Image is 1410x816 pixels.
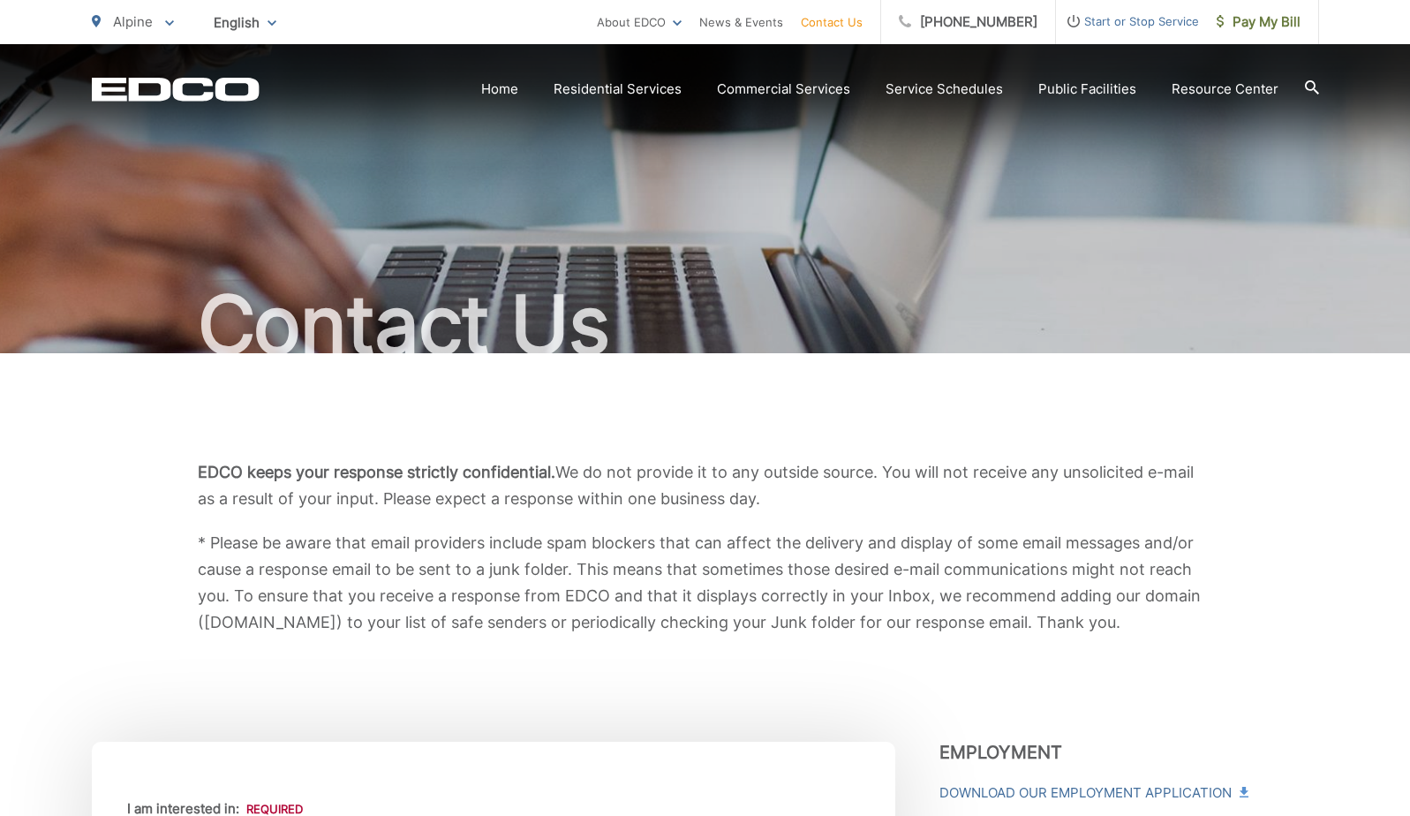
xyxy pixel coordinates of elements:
[92,281,1319,369] h1: Contact Us
[801,11,863,33] a: Contact Us
[939,782,1247,804] a: Download Our Employment Application
[717,79,850,100] a: Commercial Services
[113,13,153,30] span: Alpine
[198,459,1213,512] p: We do not provide it to any outside source. You will not receive any unsolicited e-mail as a resu...
[554,79,682,100] a: Residential Services
[597,11,682,33] a: About EDCO
[939,742,1319,763] h3: Employment
[699,11,783,33] a: News & Events
[1172,79,1278,100] a: Resource Center
[200,7,290,38] span: English
[886,79,1003,100] a: Service Schedules
[92,77,260,102] a: EDCD logo. Return to the homepage.
[1038,79,1136,100] a: Public Facilities
[198,463,555,481] b: EDCO keeps your response strictly confidential.
[198,530,1213,636] p: * Please be aware that email providers include spam blockers that can affect the delivery and dis...
[481,79,518,100] a: Home
[1217,11,1301,33] span: Pay My Bill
